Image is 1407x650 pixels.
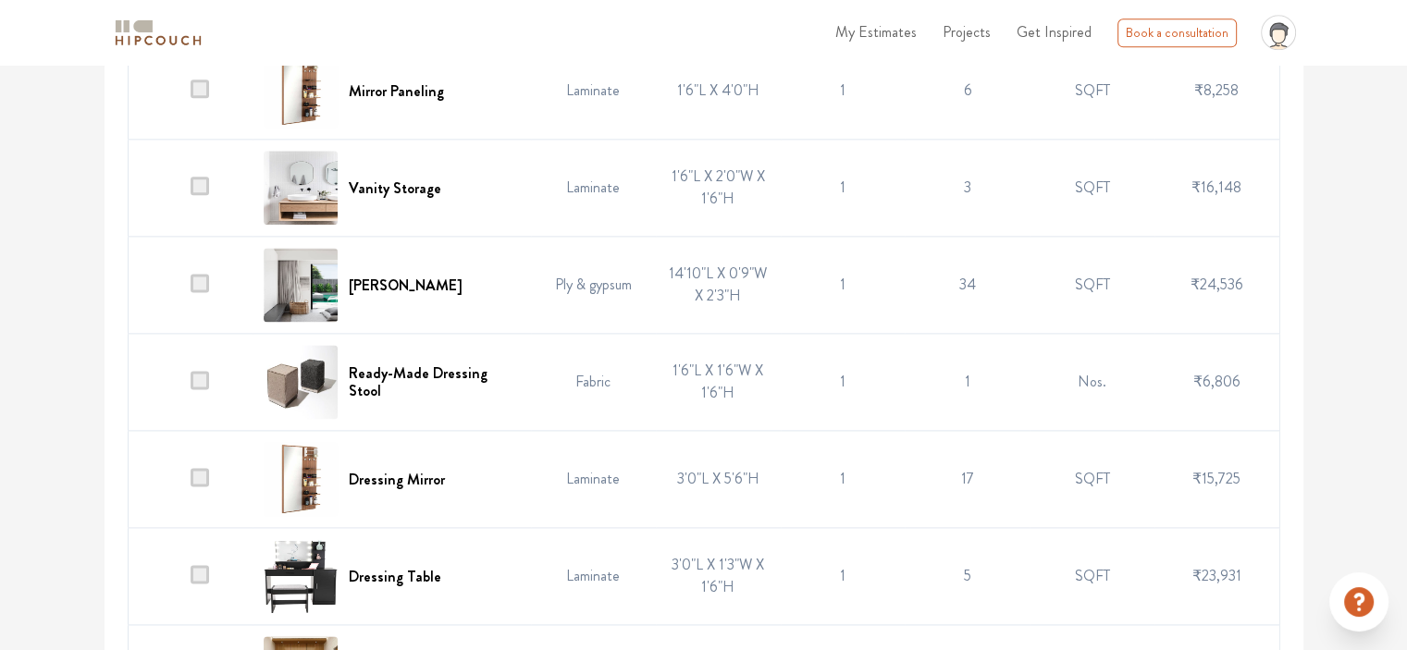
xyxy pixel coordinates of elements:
[1030,43,1154,140] td: SQFT
[905,237,1030,334] td: 34
[264,539,338,613] img: Dressing Table
[905,140,1030,237] td: 3
[781,43,906,140] td: 1
[349,471,445,488] h6: Dressing Mirror
[1194,80,1239,101] span: ₹8,258
[781,528,906,625] td: 1
[656,140,781,237] td: 1'6"L X 2'0"W X 1'6"H
[656,431,781,528] td: 3'0"L X 5'6"H
[264,345,338,419] img: Ready-Made Dressing Stool
[1030,140,1154,237] td: SQFT
[1191,177,1241,198] span: ₹16,148
[264,54,338,128] img: Mirror Paneling
[1192,468,1240,489] span: ₹15,725
[1030,334,1154,431] td: Nos.
[656,528,781,625] td: 3'0"L X 1'3"W X 1'6"H
[943,21,991,43] span: Projects
[1192,565,1241,586] span: ₹23,931
[349,82,444,100] h6: Mirror Paneling
[905,431,1030,528] td: 17
[349,568,441,585] h6: Dressing Table
[905,43,1030,140] td: 6
[781,431,906,528] td: 1
[1191,274,1243,295] span: ₹24,536
[1193,371,1240,392] span: ₹6,806
[1117,18,1237,47] div: Book a consultation
[531,431,656,528] td: Laminate
[905,528,1030,625] td: 5
[835,21,917,43] span: My Estimates
[781,334,906,431] td: 1
[656,43,781,140] td: 1'6"L X 4'0"H
[531,528,656,625] td: Laminate
[1030,431,1154,528] td: SQFT
[656,237,781,334] td: 14'10"L X 0'9"W X 2'3"H
[349,276,463,294] h6: [PERSON_NAME]
[531,334,656,431] td: Fabric
[1030,237,1154,334] td: SQFT
[112,12,204,54] span: logo-horizontal.svg
[531,43,656,140] td: Laminate
[349,364,520,399] h6: Ready-Made Dressing Stool
[264,151,338,225] img: Vanity Storage
[1017,21,1092,43] span: Get Inspired
[656,334,781,431] td: 1'6"L X 1'6"W X 1'6"H
[264,248,338,322] img: Curtain Pelmet
[112,17,204,49] img: logo-horizontal.svg
[781,140,906,237] td: 1
[905,334,1030,431] td: 1
[264,442,338,516] img: Dressing Mirror
[531,140,656,237] td: Laminate
[781,237,906,334] td: 1
[531,237,656,334] td: Ply & gypsum
[349,179,441,197] h6: Vanity Storage
[1030,528,1154,625] td: SQFT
